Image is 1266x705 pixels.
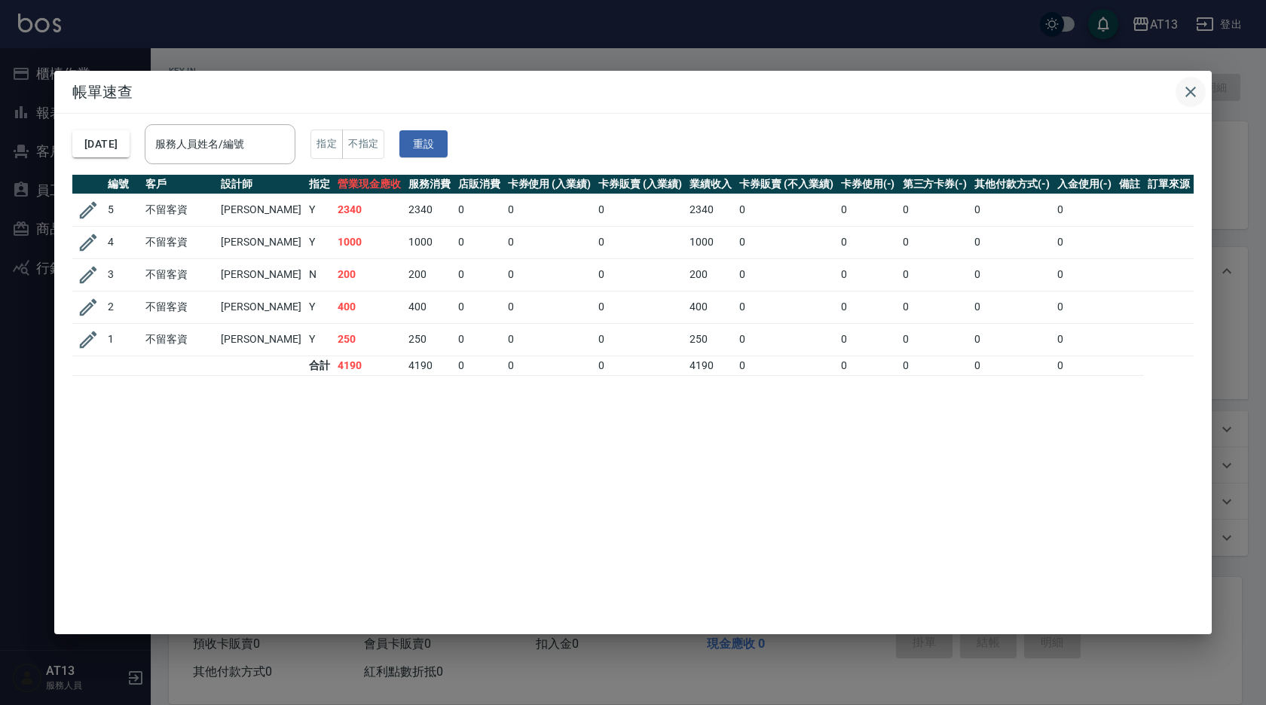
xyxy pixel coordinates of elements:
[504,226,595,258] td: 0
[305,258,334,291] td: N
[837,258,899,291] td: 0
[342,130,384,159] button: 不指定
[1053,194,1115,226] td: 0
[305,194,334,226] td: Y
[454,291,504,323] td: 0
[305,175,334,194] th: 指定
[405,226,454,258] td: 1000
[504,291,595,323] td: 0
[334,258,405,291] td: 200
[686,194,735,226] td: 2340
[899,323,971,356] td: 0
[217,258,305,291] td: [PERSON_NAME]
[899,175,971,194] th: 第三方卡券(-)
[686,258,735,291] td: 200
[899,226,971,258] td: 0
[837,356,899,375] td: 0
[1053,226,1115,258] td: 0
[735,323,837,356] td: 0
[971,226,1053,258] td: 0
[686,356,735,375] td: 4190
[595,323,686,356] td: 0
[405,323,454,356] td: 250
[837,226,899,258] td: 0
[504,194,595,226] td: 0
[399,130,448,158] button: 重設
[837,175,899,194] th: 卡券使用(-)
[142,194,217,226] td: 不留客資
[504,323,595,356] td: 0
[686,323,735,356] td: 250
[454,194,504,226] td: 0
[217,323,305,356] td: [PERSON_NAME]
[334,356,405,375] td: 4190
[504,258,595,291] td: 0
[899,356,971,375] td: 0
[104,291,142,323] td: 2
[686,175,735,194] th: 業績收入
[971,291,1053,323] td: 0
[735,175,837,194] th: 卡券販賣 (不入業績)
[595,356,686,375] td: 0
[971,194,1053,226] td: 0
[454,356,504,375] td: 0
[142,291,217,323] td: 不留客資
[334,175,405,194] th: 營業現金應收
[971,175,1053,194] th: 其他付款方式(-)
[1053,356,1115,375] td: 0
[305,323,334,356] td: Y
[454,323,504,356] td: 0
[971,258,1053,291] td: 0
[217,226,305,258] td: [PERSON_NAME]
[837,323,899,356] td: 0
[54,71,1212,113] h2: 帳單速查
[1053,258,1115,291] td: 0
[142,175,217,194] th: 客戶
[334,323,405,356] td: 250
[104,226,142,258] td: 4
[971,356,1053,375] td: 0
[504,356,595,375] td: 0
[104,323,142,356] td: 1
[899,194,971,226] td: 0
[735,194,837,226] td: 0
[454,226,504,258] td: 0
[217,175,305,194] th: 設計師
[405,356,454,375] td: 4190
[1053,175,1115,194] th: 入金使用(-)
[735,291,837,323] td: 0
[686,226,735,258] td: 1000
[217,291,305,323] td: [PERSON_NAME]
[971,323,1053,356] td: 0
[405,258,454,291] td: 200
[305,226,334,258] td: Y
[1053,323,1115,356] td: 0
[310,130,343,159] button: 指定
[305,291,334,323] td: Y
[405,175,454,194] th: 服務消費
[595,258,686,291] td: 0
[334,194,405,226] td: 2340
[142,258,217,291] td: 不留客資
[405,194,454,226] td: 2340
[899,291,971,323] td: 0
[1053,291,1115,323] td: 0
[595,194,686,226] td: 0
[104,258,142,291] td: 3
[899,258,971,291] td: 0
[104,175,142,194] th: 編號
[142,323,217,356] td: 不留客資
[1115,175,1144,194] th: 備註
[735,226,837,258] td: 0
[454,258,504,291] td: 0
[837,194,899,226] td: 0
[405,291,454,323] td: 400
[735,258,837,291] td: 0
[595,226,686,258] td: 0
[837,291,899,323] td: 0
[595,175,686,194] th: 卡券販賣 (入業績)
[504,175,595,194] th: 卡券使用 (入業績)
[334,226,405,258] td: 1000
[595,291,686,323] td: 0
[1144,175,1194,194] th: 訂單來源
